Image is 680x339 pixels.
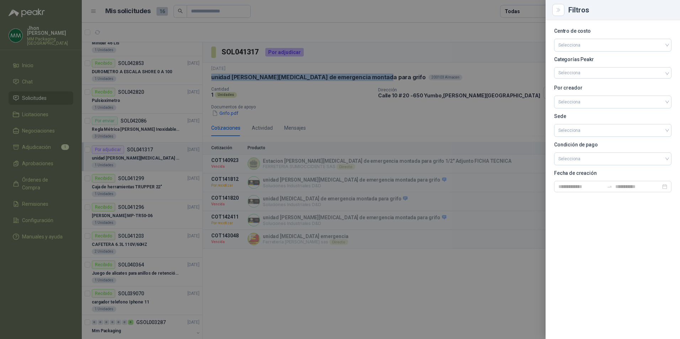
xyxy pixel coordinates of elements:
[554,86,671,90] p: Por creador
[607,184,612,189] span: to
[607,184,612,189] span: swap-right
[554,114,671,118] p: Sede
[554,57,671,61] p: Categorías Peakr
[554,29,671,33] p: Centro de costo
[554,142,671,147] p: Condición de pago
[554,6,563,14] button: Close
[568,6,671,14] div: Filtros
[554,171,671,175] p: Fecha de creación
